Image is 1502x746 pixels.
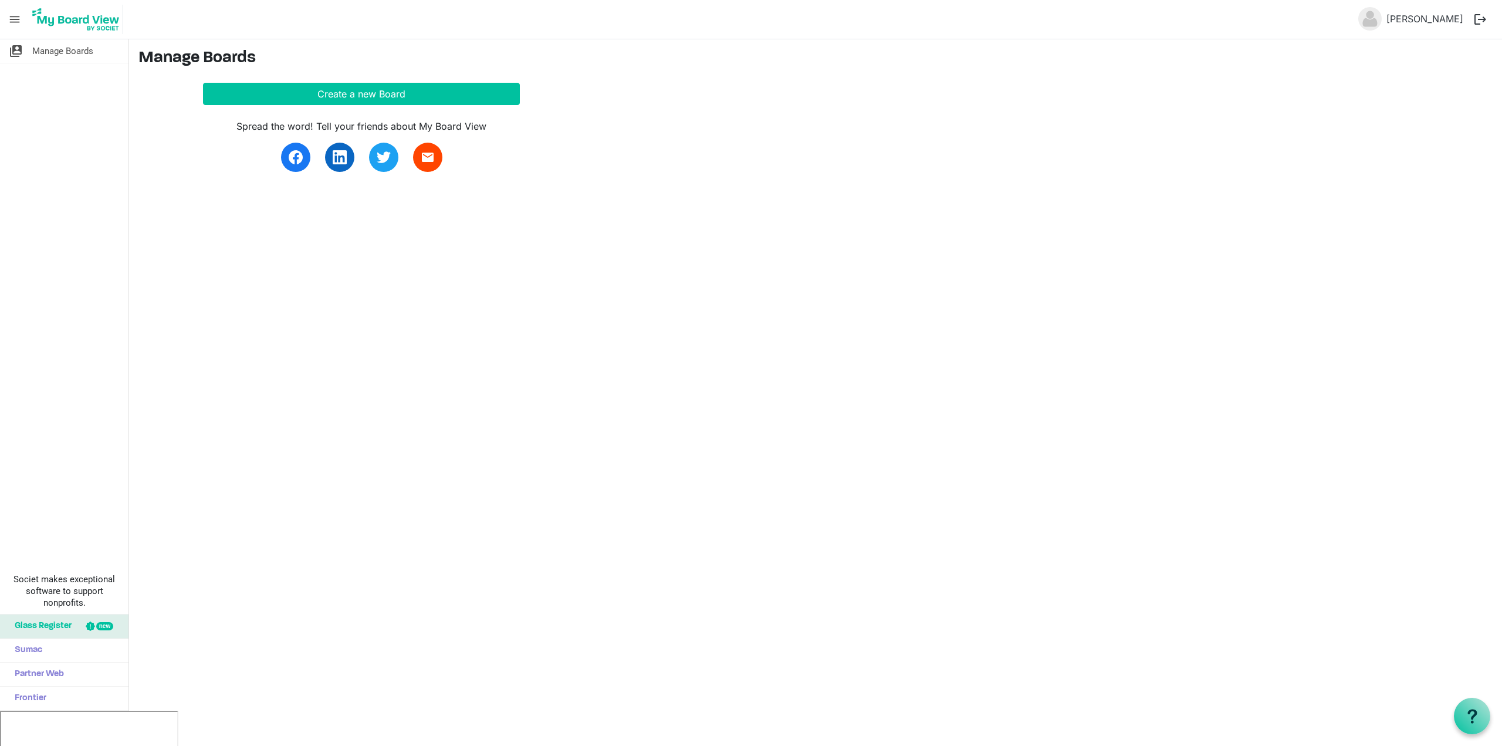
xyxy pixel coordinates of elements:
[1358,7,1382,31] img: no-profile-picture.svg
[9,663,64,686] span: Partner Web
[29,5,128,34] a: My Board View Logo
[289,150,303,164] img: facebook.svg
[1468,7,1493,32] button: logout
[413,143,442,172] a: email
[9,615,72,638] span: Glass Register
[203,83,520,105] button: Create a new Board
[29,5,123,34] img: My Board View Logo
[9,39,23,63] span: switch_account
[96,622,113,630] div: new
[4,8,26,31] span: menu
[333,150,347,164] img: linkedin.svg
[203,119,520,133] div: Spread the word! Tell your friends about My Board View
[5,573,123,609] span: Societ makes exceptional software to support nonprofits.
[32,39,93,63] span: Manage Boards
[9,687,46,710] span: Frontier
[421,150,435,164] span: email
[1382,7,1468,31] a: [PERSON_NAME]
[9,639,42,662] span: Sumac
[138,49,1493,69] h3: Manage Boards
[377,150,391,164] img: twitter.svg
